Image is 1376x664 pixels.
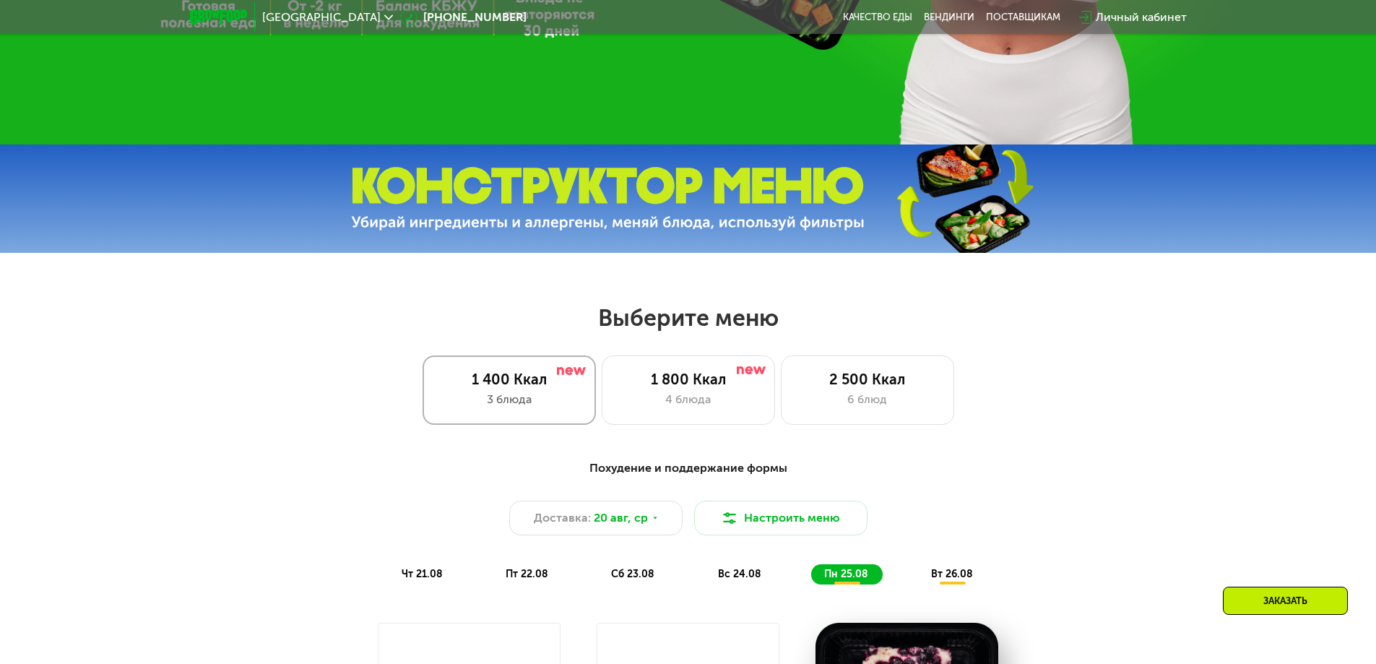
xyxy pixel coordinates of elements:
[796,371,939,388] div: 2 500 Ккал
[594,509,648,527] span: 20 авг, ср
[796,391,939,408] div: 6 блюд
[694,501,867,535] button: Настроить меню
[1096,9,1187,26] div: Личный кабинет
[1223,587,1348,615] div: Заказать
[506,568,548,580] span: пт 22.08
[261,460,1116,478] div: Похудение и поддержание формы
[617,371,760,388] div: 1 800 Ккал
[46,303,1330,332] h2: Выберите меню
[534,509,591,527] span: Доставка:
[262,12,381,23] span: [GEOGRAPHIC_DATA]
[718,568,761,580] span: вс 24.08
[611,568,654,580] span: сб 23.08
[402,568,443,580] span: чт 21.08
[438,391,581,408] div: 3 блюда
[400,9,527,26] a: [PHONE_NUMBER]
[438,371,581,388] div: 1 400 Ккал
[617,391,760,408] div: 4 блюда
[924,12,974,23] a: Вендинги
[824,568,868,580] span: пн 25.08
[986,12,1060,23] div: поставщикам
[931,568,973,580] span: вт 26.08
[843,12,912,23] a: Качество еды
